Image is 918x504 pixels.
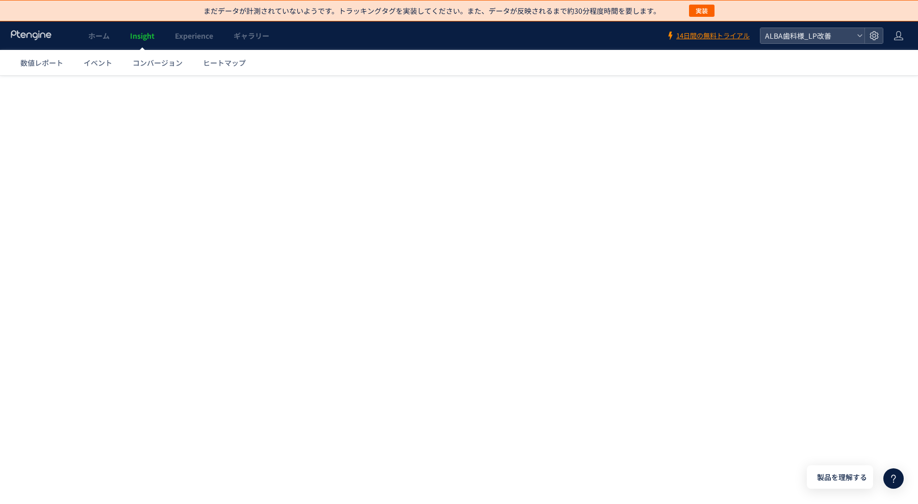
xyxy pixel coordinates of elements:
[689,5,715,17] button: 実装
[817,472,867,483] span: 製品を理解する
[666,31,750,41] a: 14日間の無料トライアル
[84,58,112,68] span: イベント
[203,6,660,16] p: まだデータが計測されていないようです。トラッキングタグを実装してください。また、データが反映されるまで約30分程度時間を要します。
[762,28,853,43] span: ALBA歯科様_LP改善
[175,31,213,41] span: Experience
[696,5,708,17] span: 実装
[234,31,269,41] span: ギャラリー
[676,31,750,41] span: 14日間の無料トライアル
[133,58,183,68] span: コンバージョン
[88,31,110,41] span: ホーム
[130,31,155,41] span: Insight
[20,58,63,68] span: 数値レポート
[203,58,246,68] span: ヒートマップ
